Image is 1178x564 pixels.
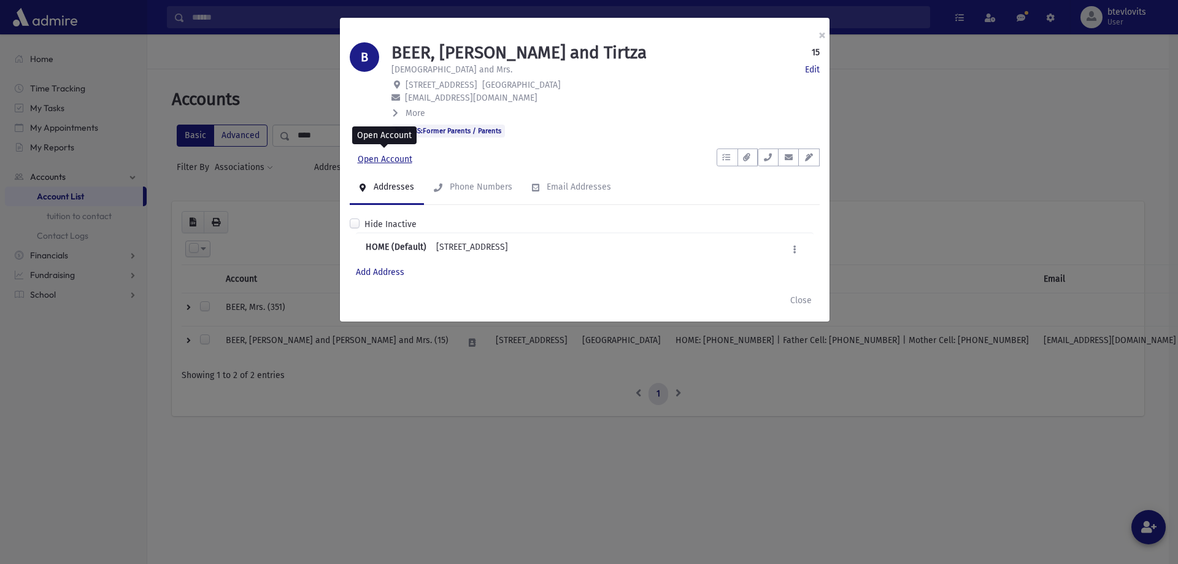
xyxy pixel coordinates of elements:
[482,80,561,90] span: [GEOGRAPHIC_DATA]
[352,126,417,144] div: Open Account
[406,80,477,90] span: [STREET_ADDRESS]
[782,290,820,312] button: Close
[405,93,537,103] span: [EMAIL_ADDRESS][DOMAIN_NAME]
[522,171,621,205] a: Email Addresses
[350,42,379,72] div: B
[805,63,820,76] a: Edit
[364,218,417,231] label: Hide Inactive
[371,182,414,192] div: Addresses
[447,182,512,192] div: Phone Numbers
[350,149,420,171] a: Open Account
[809,18,836,52] button: ×
[812,46,820,59] strong: 15
[436,241,508,258] div: [STREET_ADDRESS]
[391,42,647,63] h1: BEER, [PERSON_NAME] and Tirtza
[544,182,611,192] div: Email Addresses
[391,63,512,76] p: [DEMOGRAPHIC_DATA] and Mrs.
[391,125,505,137] span: FLAGS:Former Parents / Parents
[391,107,426,120] button: More
[366,241,426,258] b: HOME (Default)
[350,171,424,205] a: Addresses
[406,108,425,118] span: More
[356,267,404,277] a: Add Address
[424,171,522,205] a: Phone Numbers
